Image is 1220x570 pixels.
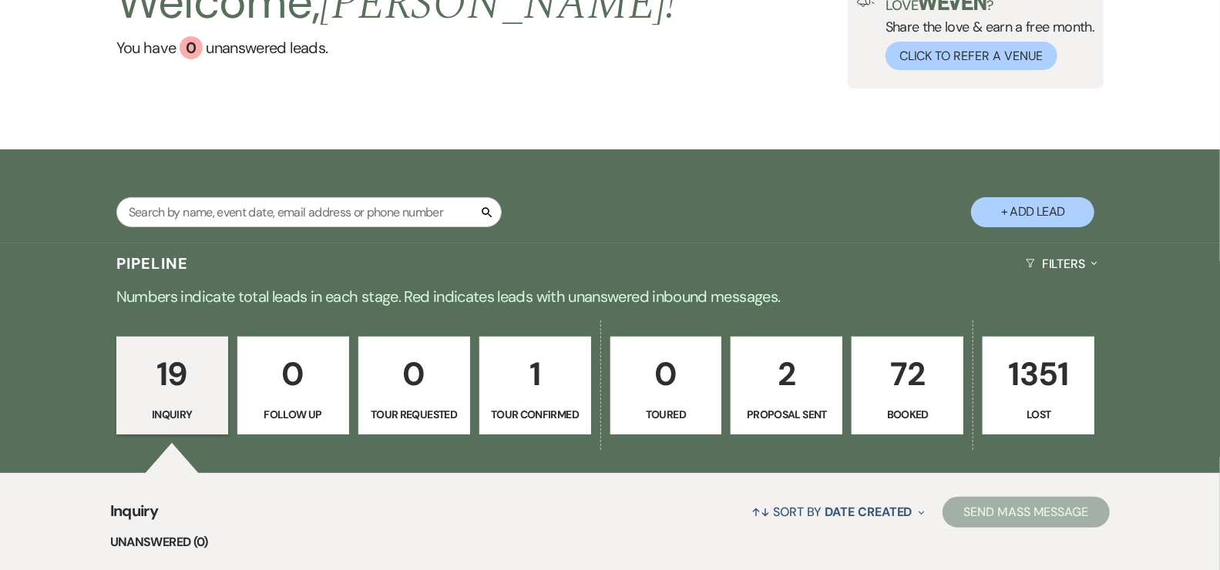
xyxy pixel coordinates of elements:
[368,348,460,400] p: 0
[247,348,339,400] p: 0
[110,532,1111,552] li: Unanswered (0)
[110,499,159,532] span: Inquiry
[862,348,953,400] p: 72
[886,42,1057,70] button: Click to Refer a Venue
[180,36,203,59] div: 0
[55,284,1165,309] p: Numbers indicate total leads in each stage. Red indicates leads with unanswered inbound messages.
[825,504,912,520] span: Date Created
[741,348,832,400] p: 2
[116,36,677,59] a: You have 0 unanswered leads.
[610,337,722,435] a: 0Toured
[741,406,832,423] p: Proposal Sent
[116,253,189,274] h3: Pipeline
[358,337,470,435] a: 0Tour Requested
[479,337,591,435] a: 1Tour Confirmed
[971,197,1094,227] button: + Add Lead
[116,337,228,435] a: 19Inquiry
[731,337,842,435] a: 2Proposal Sent
[489,406,581,423] p: Tour Confirmed
[620,348,712,400] p: 0
[1020,243,1104,284] button: Filters
[745,491,930,532] button: Sort By Date Created
[993,406,1084,423] p: Lost
[126,406,218,423] p: Inquiry
[993,348,1084,400] p: 1351
[983,337,1094,435] a: 1351Lost
[126,348,218,400] p: 19
[852,337,963,435] a: 72Booked
[489,348,581,400] p: 1
[116,197,502,227] input: Search by name, event date, email address or phone number
[862,406,953,423] p: Booked
[943,497,1111,528] button: Send Mass Message
[751,504,770,520] span: ↑↓
[620,406,712,423] p: Toured
[247,406,339,423] p: Follow Up
[368,406,460,423] p: Tour Requested
[237,337,349,435] a: 0Follow Up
